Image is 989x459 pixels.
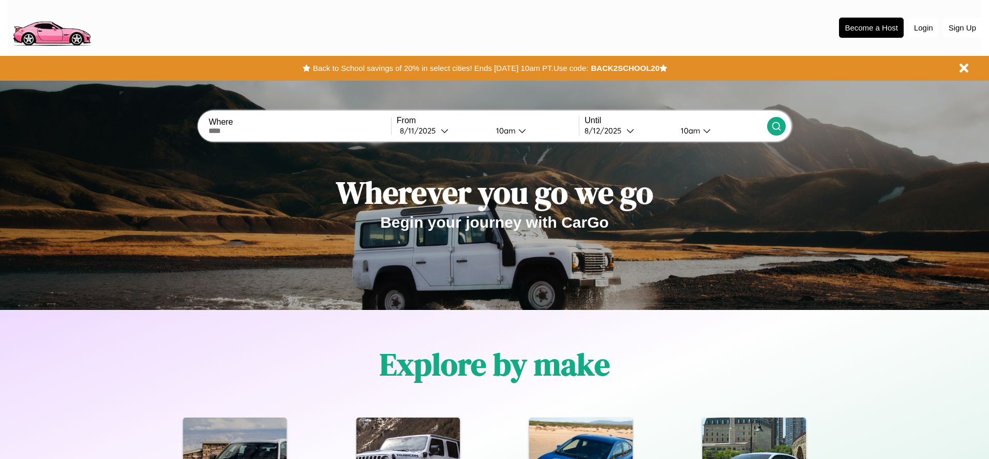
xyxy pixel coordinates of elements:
label: From [397,116,579,125]
div: 8 / 12 / 2025 [585,126,626,136]
div: 10am [491,126,518,136]
button: Become a Host [839,18,904,38]
label: Until [585,116,767,125]
button: Back to School savings of 20% in select cities! Ends [DATE] 10am PT.Use code: [310,61,591,76]
label: Where [208,117,391,127]
img: logo [8,5,95,49]
button: 8/11/2025 [397,125,488,136]
div: 8 / 11 / 2025 [400,126,441,136]
button: Sign Up [943,18,981,37]
b: BACK2SCHOOL20 [591,64,660,72]
button: Login [909,18,938,37]
button: 10am [672,125,767,136]
h1: Explore by make [380,343,610,386]
div: 10am [676,126,703,136]
button: 10am [488,125,579,136]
